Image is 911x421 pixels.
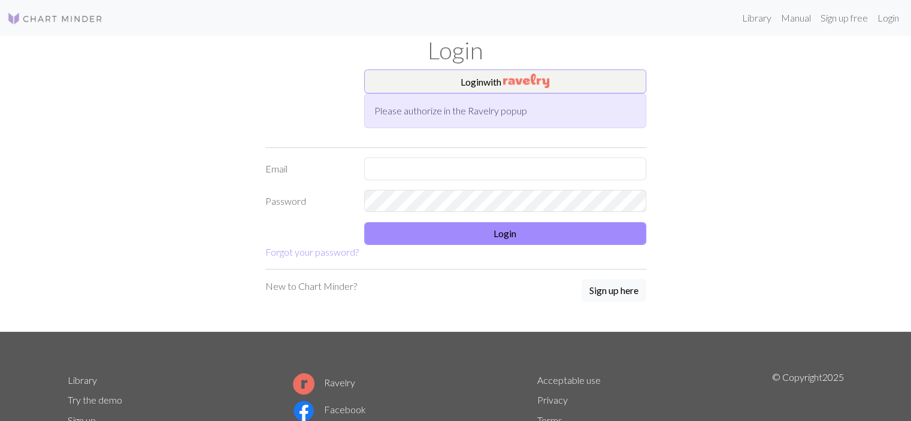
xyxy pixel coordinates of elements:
img: Ravelry logo [293,373,314,395]
a: Acceptable use [537,374,601,386]
a: Login [873,6,904,30]
p: New to Chart Minder? [265,279,357,293]
button: Loginwith [364,69,646,93]
a: Try the demo [68,394,122,405]
a: Ravelry [293,377,355,388]
button: Sign up here [582,279,646,302]
a: Sign up free [816,6,873,30]
a: Privacy [537,394,568,405]
a: Sign up here [582,279,646,303]
label: Password [258,190,357,213]
img: Logo [7,11,103,26]
a: Facebook [293,404,366,415]
div: Please authorize in the Ravelry popup [364,93,646,128]
a: Manual [776,6,816,30]
a: Library [737,6,776,30]
a: Library [68,374,97,386]
img: Ravelry [503,74,549,88]
a: Forgot your password? [265,246,359,258]
button: Login [364,222,646,245]
h1: Login [60,36,851,65]
label: Email [258,158,357,180]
